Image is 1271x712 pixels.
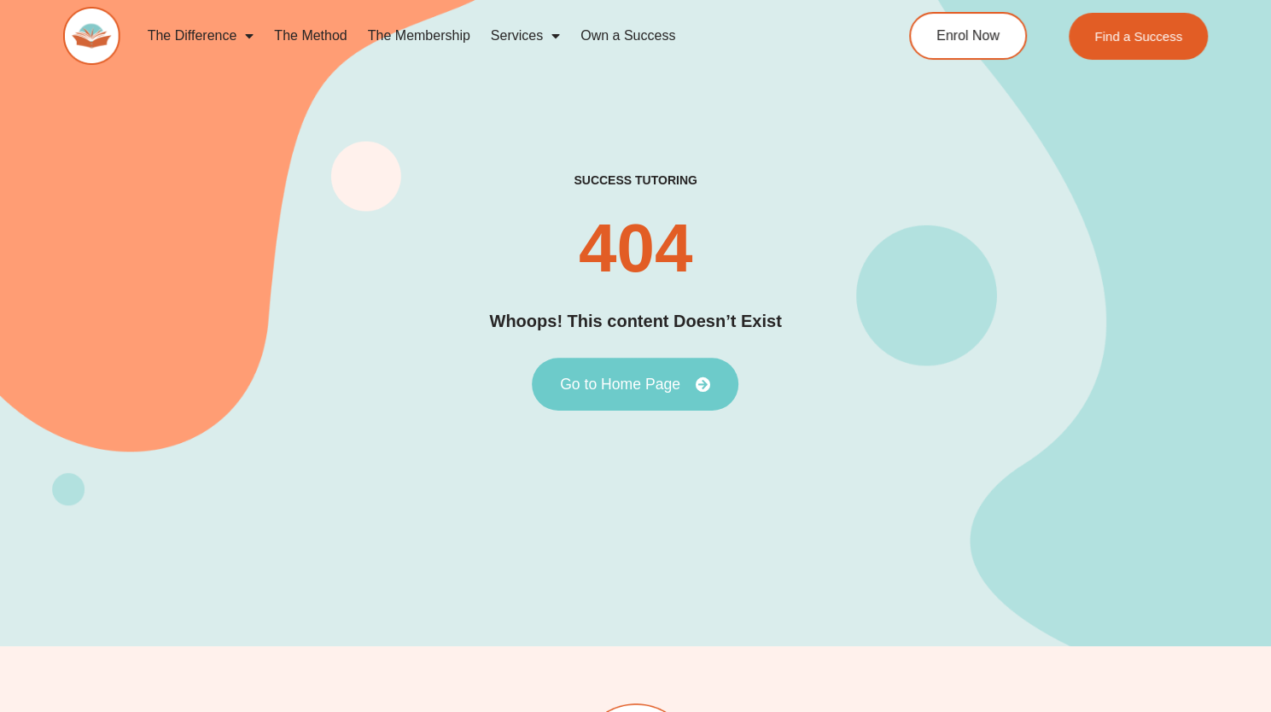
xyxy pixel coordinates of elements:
[570,16,685,55] a: Own a Success
[574,172,697,188] h2: success tutoring
[579,214,692,283] h2: 404
[936,29,1000,43] span: Enrol Now
[909,12,1027,60] a: Enrol Now
[481,16,570,55] a: Services
[560,376,680,392] span: Go to Home Page
[489,308,781,335] h2: Whoops! This content Doesn’t Exist
[1069,13,1208,60] a: Find a Success
[137,16,265,55] a: The Difference
[137,16,844,55] nav: Menu
[532,358,738,411] a: Go to Home Page
[1186,630,1271,712] iframe: Chat Widget
[1094,30,1182,43] span: Find a Success
[264,16,357,55] a: The Method
[358,16,481,55] a: The Membership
